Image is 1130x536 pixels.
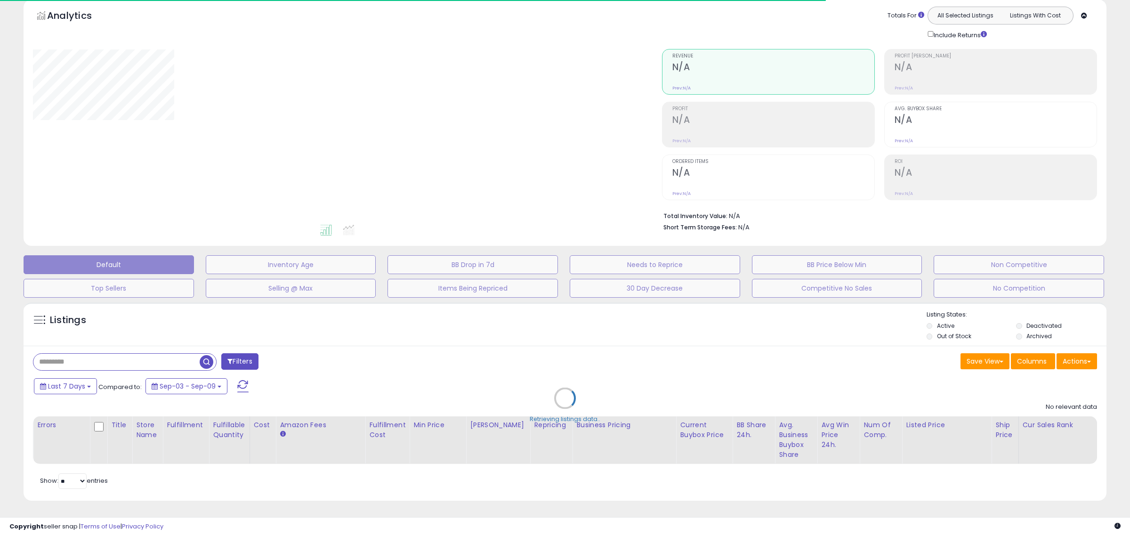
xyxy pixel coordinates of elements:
h2: N/A [895,114,1097,127]
div: Totals For [888,11,924,20]
div: seller snap | | [9,522,163,531]
button: Competitive No Sales [752,279,922,298]
h5: Analytics [47,9,110,24]
li: N/A [663,210,1090,221]
small: Prev: N/A [672,138,691,144]
span: Ordered Items [672,159,874,164]
span: Avg. Buybox Share [895,106,1097,112]
h2: N/A [672,167,874,180]
div: Retrieving listings data.. [530,414,600,423]
a: Privacy Policy [122,522,163,531]
button: 30 Day Decrease [570,279,740,298]
h2: N/A [672,114,874,127]
button: BB Drop in 7d [387,255,558,274]
small: Prev: N/A [672,191,691,196]
a: Terms of Use [81,522,121,531]
h2: N/A [895,62,1097,74]
button: Selling @ Max [206,279,376,298]
strong: Copyright [9,522,44,531]
b: Total Inventory Value: [663,212,727,220]
button: Needs to Reprice [570,255,740,274]
small: Prev: N/A [672,85,691,91]
button: BB Price Below Min [752,255,922,274]
button: Non Competitive [934,255,1104,274]
small: Prev: N/A [895,191,913,196]
span: Profit [PERSON_NAME] [895,54,1097,59]
span: Profit [672,106,874,112]
small: Prev: N/A [895,85,913,91]
span: ROI [895,159,1097,164]
button: No Competition [934,279,1104,298]
button: Listings With Cost [1000,9,1070,22]
div: Include Returns [920,29,998,40]
span: N/A [738,223,750,232]
button: Inventory Age [206,255,376,274]
b: Short Term Storage Fees: [663,223,737,231]
h2: N/A [895,167,1097,180]
button: Default [24,255,194,274]
button: All Selected Listings [930,9,1001,22]
h2: N/A [672,62,874,74]
button: Items Being Repriced [387,279,558,298]
small: Prev: N/A [895,138,913,144]
button: Top Sellers [24,279,194,298]
span: Revenue [672,54,874,59]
